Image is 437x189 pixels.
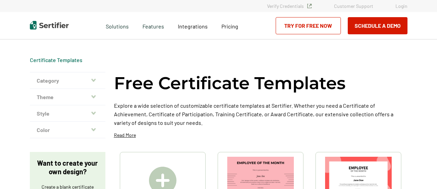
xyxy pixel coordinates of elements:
a: Verify Credentials [267,3,312,9]
button: Theme [30,89,105,105]
span: Features [142,21,164,30]
a: Certificate Templates [30,57,82,63]
p: Read More [114,132,136,139]
a: Integrations [178,21,208,30]
a: Pricing [221,21,238,30]
span: Integrations [178,23,208,29]
h1: Free Certificate Templates [114,72,346,94]
span: Pricing [221,23,238,29]
a: Login [395,3,407,9]
button: Color [30,122,105,138]
p: Want to create your own design? [37,159,99,176]
p: Explore a wide selection of customizable certificate templates at Sertifier. Whether you need a C... [114,101,407,127]
a: Customer Support [334,3,373,9]
img: Sertifier | Digital Credentialing Platform [30,21,69,29]
a: Try for Free Now [276,17,341,34]
button: Category [30,72,105,89]
button: Style [30,105,105,122]
span: Solutions [106,21,129,30]
div: Breadcrumb [30,57,82,63]
img: Verified [307,4,312,8]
